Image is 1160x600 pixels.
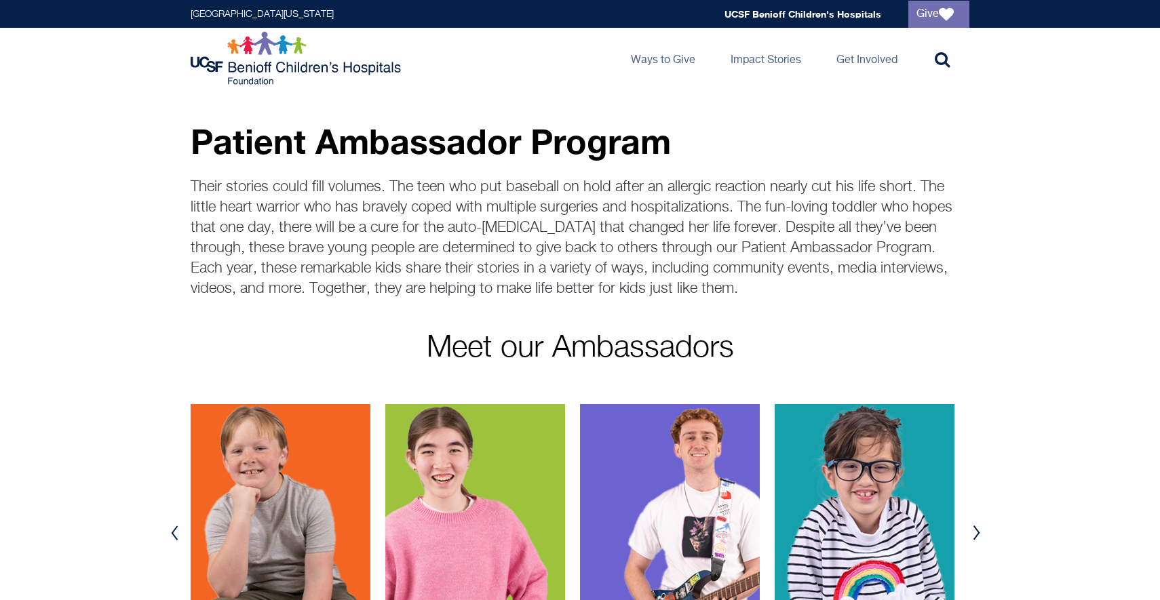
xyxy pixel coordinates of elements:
[191,31,404,85] img: Logo for UCSF Benioff Children's Hospitals Foundation
[191,177,969,299] p: Their stories could fill volumes. The teen who put baseball on hold after an allergic reaction ne...
[191,9,334,19] a: [GEOGRAPHIC_DATA][US_STATE]
[966,513,986,553] button: Next
[720,28,812,89] a: Impact Stories
[826,28,908,89] a: Get Involved
[620,28,706,89] a: Ways to Give
[191,123,969,160] p: Patient Ambassador Program
[724,8,881,20] a: UCSF Benioff Children's Hospitals
[908,1,969,28] a: Give
[191,333,969,363] p: Meet our Ambassadors
[164,513,185,553] button: Previous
